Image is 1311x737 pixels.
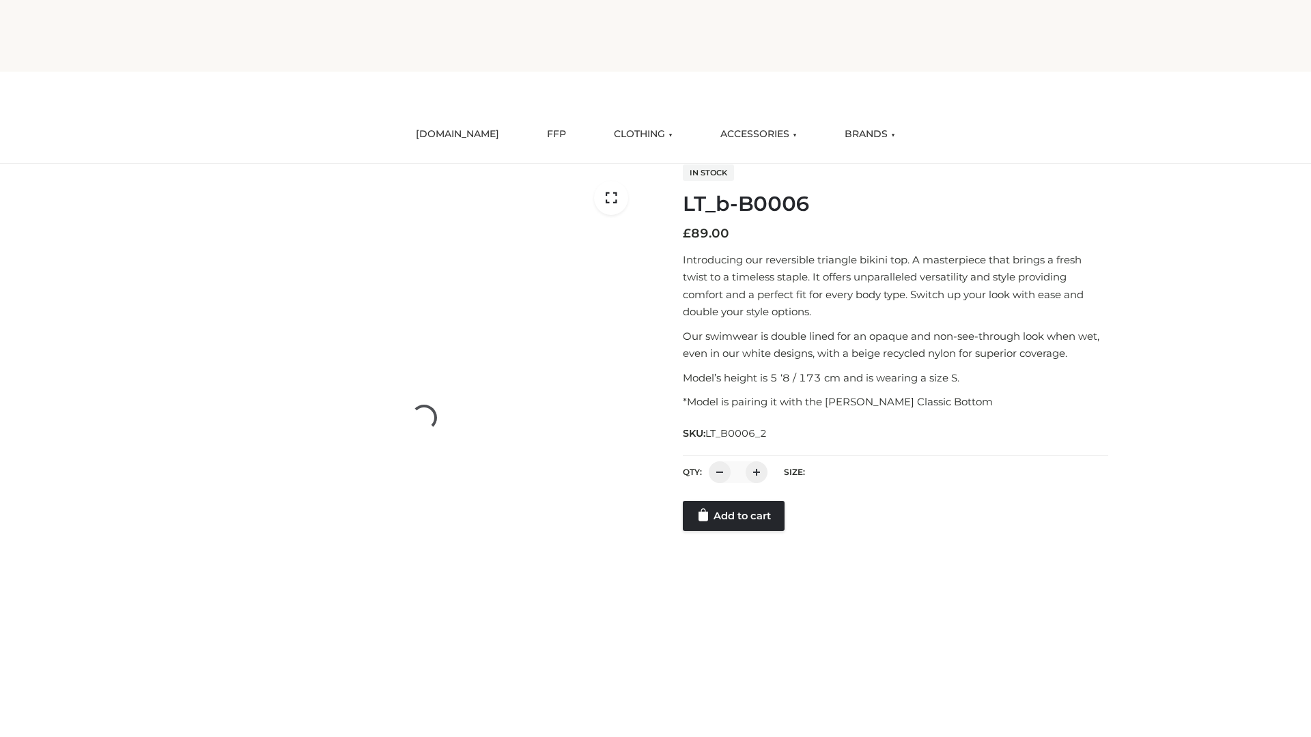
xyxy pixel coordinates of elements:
a: Add to cart [683,501,785,531]
span: £ [683,226,691,241]
label: Size: [784,467,805,477]
p: Introducing our reversible triangle bikini top. A masterpiece that brings a fresh twist to a time... [683,251,1108,321]
a: BRANDS [834,119,905,149]
bdi: 89.00 [683,226,729,241]
a: [DOMAIN_NAME] [406,119,509,149]
p: Model’s height is 5 ‘8 / 173 cm and is wearing a size S. [683,369,1108,387]
a: ACCESSORIES [710,119,807,149]
p: *Model is pairing it with the [PERSON_NAME] Classic Bottom [683,393,1108,411]
span: In stock [683,164,734,181]
span: LT_B0006_2 [705,427,767,439]
label: QTY: [683,467,702,477]
a: FFP [537,119,576,149]
h1: LT_b-B0006 [683,192,1108,216]
span: SKU: [683,425,768,442]
a: CLOTHING [604,119,683,149]
p: Our swimwear is double lined for an opaque and non-see-through look when wet, even in our white d... [683,328,1108,362]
